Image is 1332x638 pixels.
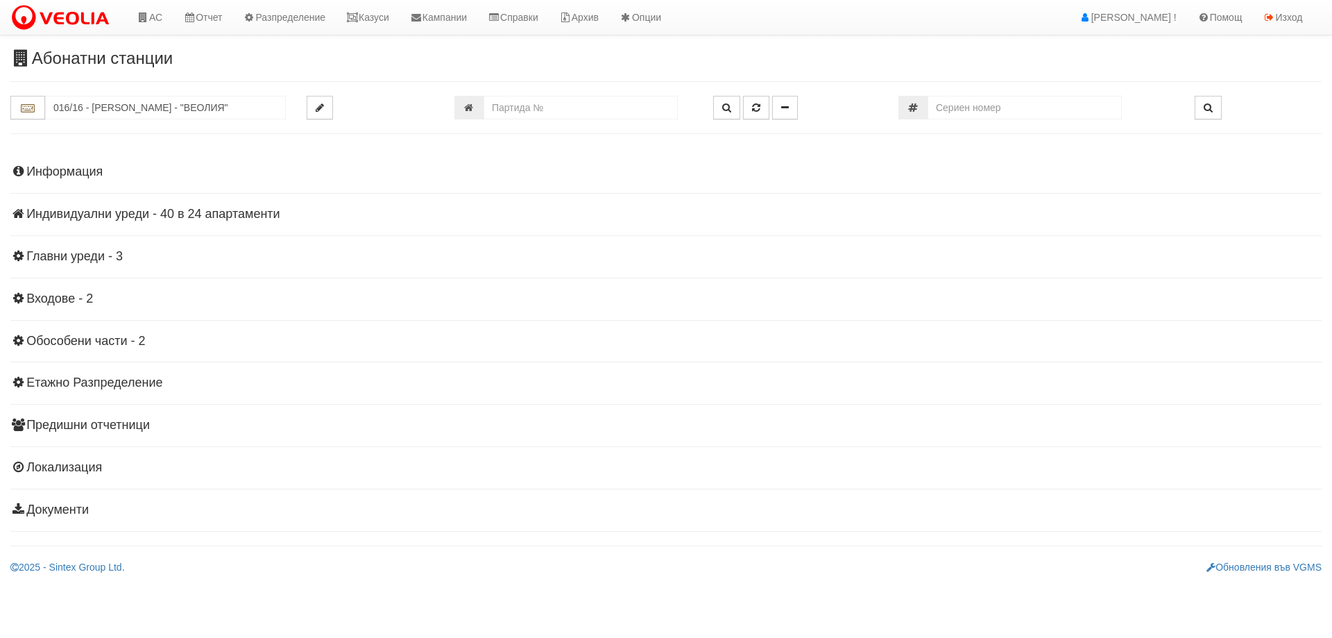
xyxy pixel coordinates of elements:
h4: Информация [10,165,1322,179]
a: 2025 - Sintex Group Ltd. [10,562,125,573]
h4: Обособени части - 2 [10,335,1322,349]
img: VeoliaLogo.png [10,3,116,33]
input: Сериен номер [928,96,1122,119]
input: Партида № [484,96,678,119]
h4: Главни уреди - 3 [10,250,1322,264]
h4: Индивидуални уреди - 40 в 24 апартаменти [10,208,1322,221]
h4: Входове - 2 [10,292,1322,306]
h4: Документи [10,503,1322,517]
input: Абонатна станция [45,96,286,119]
h3: Абонатни станции [10,49,1322,67]
h4: Локализация [10,461,1322,475]
h4: Предишни отчетници [10,419,1322,433]
a: Обновления във VGMS [1206,562,1322,573]
h4: Етажно Разпределение [10,376,1322,390]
